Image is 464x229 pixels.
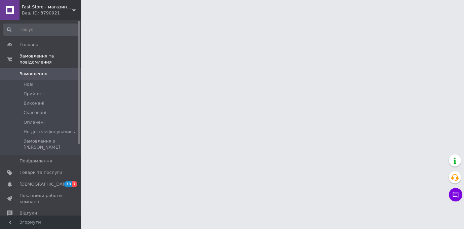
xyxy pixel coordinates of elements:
[24,110,46,116] span: Скасовані
[22,4,72,10] span: Fast Store - магазин аксесуарів та гаджетів
[24,119,45,125] span: Оплачені
[20,53,81,65] span: Замовлення та повідомлення
[22,10,81,16] div: Ваш ID: 3790921
[24,100,44,106] span: Виконані
[3,24,79,36] input: Пошук
[20,193,62,205] span: Показники роботи компанії
[24,129,75,135] span: Не дотелефонувались
[20,181,69,187] span: [DEMOGRAPHIC_DATA]
[20,169,62,176] span: Товари та послуги
[24,138,79,150] span: Замовлення з [PERSON_NAME]
[20,210,37,216] span: Відгуки
[20,71,47,77] span: Замовлення
[449,188,462,201] button: Чат з покупцем
[20,158,52,164] span: Повідомлення
[20,42,38,48] span: Головна
[24,91,44,97] span: Прийняті
[24,81,33,87] span: Нові
[64,181,72,187] span: 33
[72,181,77,187] span: 7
